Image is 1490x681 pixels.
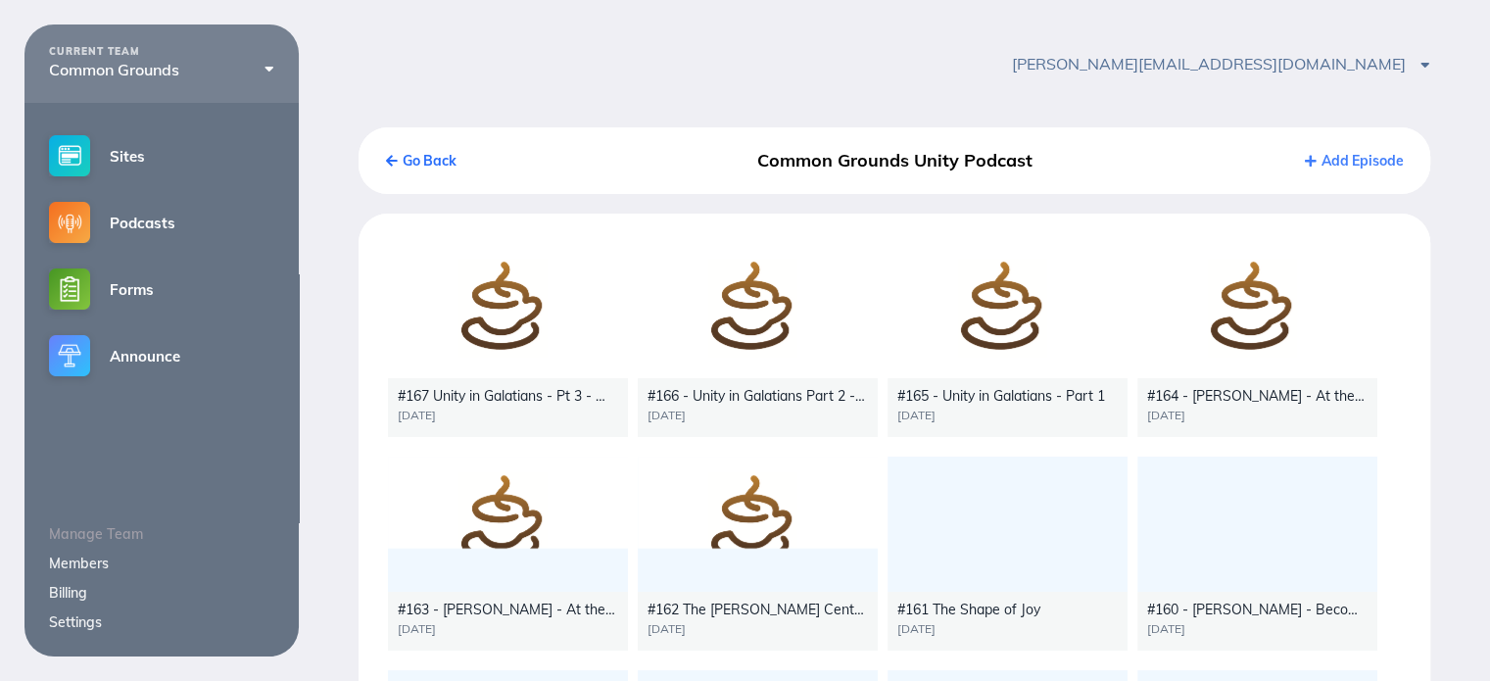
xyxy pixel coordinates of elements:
a: #165 - Unity in Galatians - Part 1[DATE] [888,243,1128,437]
div: [DATE] [897,409,1118,422]
a: #167 Unity in Galatians - Pt 3 - What is the [DEMOGRAPHIC_DATA][DATE] [388,243,628,437]
img: forms-small@2x.png [49,268,90,310]
a: #160 - [PERSON_NAME] - Becoming Curious[DATE] [1137,457,1377,651]
a: Announce [24,322,299,389]
div: #161 The Shape of Joy [897,602,1118,617]
a: #164 - [PERSON_NAME] - At the Crossroads Part 2[DATE] [1137,243,1377,437]
div: Common Grounds Unity Podcast [725,143,1064,178]
div: #165 - Unity in Galatians - Part 1 [897,388,1118,404]
div: [DATE] [1147,409,1368,422]
div: #163 - [PERSON_NAME] - At the Crossroads [398,602,618,617]
a: #163 - [PERSON_NAME] - At the Crossroads[DATE] [388,457,628,651]
a: Go Back [386,152,457,170]
a: #162 The [PERSON_NAME] Center for Joy and Human Flourishing[DATE] [638,457,878,651]
div: #166 - Unity in Galatians Part 2 - Compromises for the Sake of the [DEMOGRAPHIC_DATA]? [648,388,868,404]
div: #164 - [PERSON_NAME] - At the Crossroads Part 2 [1147,388,1368,404]
a: Forms [24,256,299,322]
a: #161 The Shape of Joy[DATE] [888,457,1128,651]
a: Settings [49,613,102,631]
a: Podcasts [24,189,299,256]
img: announce-small@2x.png [49,335,90,376]
div: [DATE] [1147,622,1368,636]
span: Manage Team [49,525,143,543]
a: Sites [24,122,299,189]
div: [DATE] [398,409,618,422]
div: [DATE] [648,622,868,636]
div: CURRENT TEAM [49,46,274,58]
div: #162 The [PERSON_NAME] Center for Joy and Human Flourishing [648,602,868,617]
div: [DATE] [648,409,868,422]
a: #166 - Unity in Galatians Part 2 - Compromises for the Sake of the [DEMOGRAPHIC_DATA]?[DATE] [638,243,878,437]
a: Members [49,555,109,572]
span: [PERSON_NAME][EMAIL_ADDRESS][DOMAIN_NAME] [1012,54,1430,73]
img: podcasts-small@2x.png [49,202,90,243]
a: Billing [49,584,87,602]
div: [DATE] [398,622,618,636]
a: Add Episode [1305,152,1403,170]
img: sites-small@2x.png [49,135,90,176]
div: #160 - [PERSON_NAME] - Becoming Curious [1147,602,1368,617]
div: Common Grounds [49,61,274,78]
div: [DATE] [897,622,1118,636]
div: #167 Unity in Galatians - Pt 3 - What is the [DEMOGRAPHIC_DATA] [398,388,618,404]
